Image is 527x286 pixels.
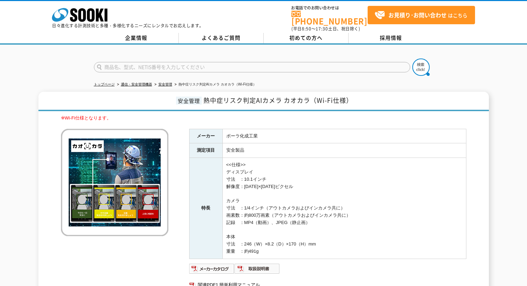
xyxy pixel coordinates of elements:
[203,96,353,105] span: 熱中症リスク判定AIカメラ カオカラ（Wi-Fi仕様）
[179,33,264,43] a: よくあるご質問
[375,10,467,20] span: はこちら
[222,158,466,259] td: <<仕様>> ディスプレイ 寸法 ：10.1インチ 解像度：[DATE]×[DATE]ピクセル カメラ 寸法 ：1/4インチ（アウトカメラおよびインカメラ共に） 画素数：約800万画素（アウトカ...
[61,129,168,236] img: 熱中症リスク判定AIカメラ カオカラ（Wi-Fi仕様）
[349,33,433,43] a: 採用情報
[189,143,222,158] th: 測定項目
[52,24,204,28] p: 日々進化する計測技術と多種・多様化するニーズにレンタルでお応えします。
[189,158,222,259] th: 特長
[189,263,235,274] img: メーカーカタログ
[94,62,410,72] input: 商品名、型式、NETIS番号を入力してください
[222,129,466,143] td: ポーラ化成工業
[176,97,202,105] span: 安全管理
[302,26,311,32] span: 8:50
[291,26,360,32] span: (平日 ～ 土日、祝日除く)
[121,82,152,86] a: 通信・安全管理機器
[173,81,257,88] li: 熱中症リスク判定AIカメラ カオカラ（Wi-Fi仕様）
[368,6,475,24] a: お見積り･お問い合わせはこちら
[94,33,179,43] a: 企業情報
[264,33,349,43] a: 初めての方へ
[291,11,368,25] a: [PHONE_NUMBER]
[61,115,466,122] p: ※Wi-Fi仕様となります。
[235,263,280,274] img: 取扱説明書
[222,143,466,158] td: 安全製品
[291,6,368,10] span: お電話でのお問い合わせは
[158,82,172,86] a: 安全管理
[189,129,222,143] th: メーカー
[189,268,235,273] a: メーカーカタログ
[289,34,323,42] span: 初めての方へ
[235,268,280,273] a: 取扱説明書
[388,11,447,19] strong: お見積り･お問い合わせ
[94,82,115,86] a: トップページ
[412,59,430,76] img: btn_search.png
[316,26,328,32] span: 17:30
